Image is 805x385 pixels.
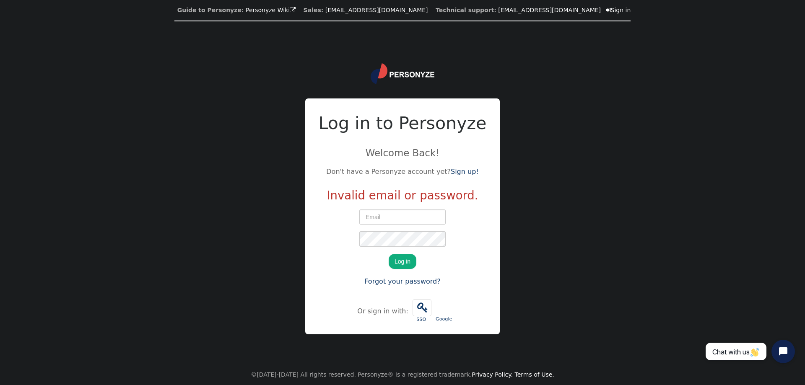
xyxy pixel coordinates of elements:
[410,295,434,328] a:  SSO
[606,7,611,13] span: 
[319,167,487,177] p: Don't have a Personyze account yet?
[359,209,446,225] input: Email
[364,277,441,285] a: Forgot your password?
[251,364,554,385] center: ©[DATE]-[DATE] All rights reserved. Personyze® is a registered trademark.
[515,371,554,378] a: Terms of Use.
[177,7,244,13] b: Guide to Personyze:
[413,300,431,316] span: 
[389,254,416,269] button: Log in
[319,111,487,137] h2: Log in to Personyze
[371,63,434,84] img: logo.svg
[451,168,479,176] a: Sign up!
[498,7,601,13] a: [EMAIL_ADDRESS][DOMAIN_NAME]
[290,7,296,13] span: 
[325,7,428,13] a: [EMAIL_ADDRESS][DOMAIN_NAME]
[431,298,457,317] iframe: Tlačítko Přihlášení přes Google
[246,7,296,13] a: Personyze Wiki
[436,7,496,13] b: Technical support:
[606,7,631,13] a: Sign in
[434,295,454,327] a: Google
[472,371,513,378] a: Privacy Policy.
[436,316,452,323] div: Google
[304,7,324,13] b: Sales:
[357,306,410,316] div: Or sign in with:
[319,146,487,160] p: Welcome Back!
[319,187,487,204] h3: Invalid email or password.
[413,316,430,323] div: SSO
